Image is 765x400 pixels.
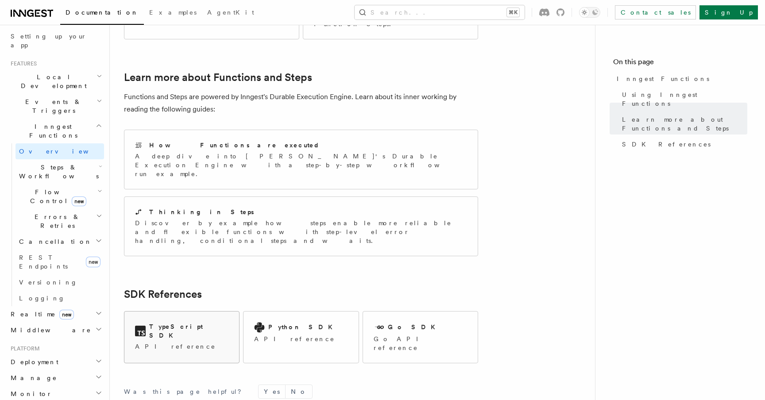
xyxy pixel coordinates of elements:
[7,306,104,322] button: Realtimenew
[579,7,600,18] button: Toggle dark mode
[259,385,285,398] button: Yes
[7,310,74,319] span: Realtime
[149,141,320,150] h2: How Functions are executed
[615,5,696,19] a: Contact sales
[7,94,104,119] button: Events & Triggers
[72,196,86,206] span: new
[59,310,74,319] span: new
[124,311,240,363] a: TypeScript SDKAPI reference
[7,345,40,352] span: Platform
[15,250,104,274] a: REST Endpointsnew
[124,288,202,300] a: SDK References
[7,370,104,386] button: Manage
[7,358,58,366] span: Deployment
[15,143,104,159] a: Overview
[66,9,139,16] span: Documentation
[7,389,52,398] span: Monitor
[15,159,104,184] button: Steps & Workflows
[388,323,440,331] h2: Go SDK
[135,219,467,245] p: Discover by example how steps enable more reliable and flexible functions with step-level error h...
[124,387,247,396] p: Was this page helpful?
[144,3,202,24] a: Examples
[254,335,338,343] p: API reference
[7,373,57,382] span: Manage
[374,335,467,352] p: Go API reference
[15,163,99,181] span: Steps & Workflows
[19,279,77,286] span: Versioning
[355,5,525,19] button: Search...⌘K
[7,354,104,370] button: Deployment
[124,196,478,256] a: Thinking in StepsDiscover by example how steps enable more reliable and flexible functions with s...
[7,60,37,67] span: Features
[286,385,312,398] button: No
[15,188,97,205] span: Flow Control
[7,97,97,115] span: Events & Triggers
[7,143,104,306] div: Inngest Functions
[363,311,478,363] a: Go SDKGo API reference
[618,136,747,152] a: SDK References
[618,87,747,112] a: Using Inngest Functions
[19,148,110,155] span: Overview
[124,91,478,115] p: Functions and Steps are powered by Inngest's Durable Execution Engine. Learn about its inner work...
[622,115,747,133] span: Learn more about Functions and Steps
[202,3,259,24] a: AgentKit
[124,130,478,189] a: How Functions are executedA deep dive into [PERSON_NAME]'s Durable Execution Engine with a step-b...
[15,209,104,234] button: Errors & Retries
[613,57,747,71] h4: On this page
[15,237,92,246] span: Cancellation
[622,140,711,149] span: SDK References
[7,326,91,335] span: Middleware
[618,112,747,136] a: Learn more about Functions and Steps
[15,184,104,209] button: Flow Controlnew
[617,74,709,83] span: Inngest Functions
[19,254,68,270] span: REST Endpoints
[15,234,104,250] button: Cancellation
[11,33,87,49] span: Setting up your app
[124,71,312,84] a: Learn more about Functions and Steps
[60,3,144,25] a: Documentation
[268,323,338,331] h2: Python SDK
[7,322,104,338] button: Middleware
[15,274,104,290] a: Versioning
[699,5,758,19] a: Sign Up
[15,212,96,230] span: Errors & Retries
[7,122,96,140] span: Inngest Functions
[149,208,254,216] h2: Thinking in Steps
[15,290,104,306] a: Logging
[7,28,104,53] a: Setting up your app
[243,311,359,363] a: Python SDKAPI reference
[507,8,519,17] kbd: ⌘K
[86,257,100,267] span: new
[207,9,254,16] span: AgentKit
[19,295,65,302] span: Logging
[149,9,197,16] span: Examples
[622,90,747,108] span: Using Inngest Functions
[149,322,228,340] h2: TypeScript SDK
[613,71,747,87] a: Inngest Functions
[135,152,467,178] p: A deep dive into [PERSON_NAME]'s Durable Execution Engine with a step-by-step workflow run example.
[7,73,97,90] span: Local Development
[7,69,104,94] button: Local Development
[7,119,104,143] button: Inngest Functions
[135,342,228,351] p: API reference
